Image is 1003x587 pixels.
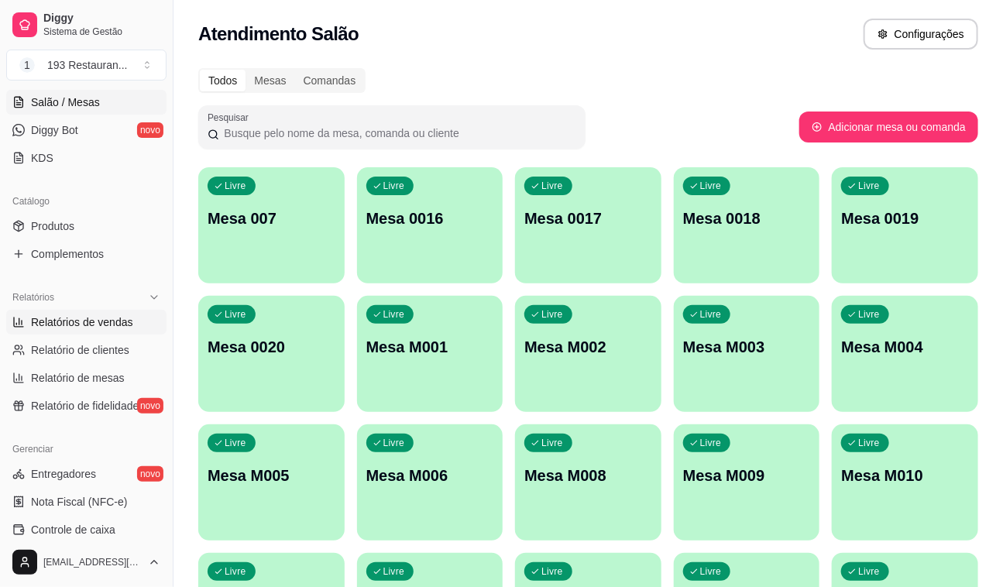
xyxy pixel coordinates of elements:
p: Mesa M005 [208,465,335,486]
span: [EMAIL_ADDRESS][DOMAIN_NAME] [43,556,142,568]
p: Livre [225,565,246,578]
button: LivreMesa M003 [674,296,820,412]
a: DiggySistema de Gestão [6,6,167,43]
a: Relatório de clientes [6,338,167,362]
span: Diggy Bot [31,122,78,138]
a: Relatório de mesas [6,366,167,390]
span: Relatório de mesas [31,370,125,386]
p: Livre [383,180,405,192]
span: Sistema de Gestão [43,26,160,38]
button: LivreMesa 0017 [515,167,661,283]
p: Mesa M006 [366,465,494,486]
a: KDS [6,146,167,170]
span: Relatórios de vendas [31,314,133,330]
p: Mesa 0020 [208,336,335,358]
p: Mesa M001 [366,336,494,358]
span: Diggy [43,12,160,26]
button: Select a team [6,50,167,81]
p: Livre [858,180,880,192]
span: Entregadores [31,466,96,482]
span: Nota Fiscal (NFC-e) [31,494,127,510]
p: Livre [858,437,880,449]
button: LivreMesa M009 [674,424,820,541]
button: LivreMesa M002 [515,296,661,412]
p: Livre [225,180,246,192]
button: LivreMesa M001 [357,296,503,412]
p: Mesa M004 [841,336,969,358]
div: Comandas [295,70,365,91]
input: Pesquisar [219,125,576,141]
p: Livre [225,437,246,449]
p: Mesa M010 [841,465,969,486]
button: LivreMesa M005 [198,424,345,541]
span: Relatório de clientes [31,342,129,358]
a: Produtos [6,214,167,239]
a: Relatórios de vendas [6,310,167,335]
div: 193 Restauran ... [47,57,128,73]
p: Livre [225,308,246,321]
p: Mesa M003 [683,336,811,358]
p: Livre [383,565,405,578]
p: Livre [383,308,405,321]
p: Livre [858,308,880,321]
p: Mesa 0017 [524,208,652,229]
button: Configurações [864,19,978,50]
p: Livre [700,308,722,321]
a: Relatório de fidelidadenovo [6,393,167,418]
button: LivreMesa 0019 [832,167,978,283]
a: Complementos [6,242,167,266]
p: Livre [541,565,563,578]
a: Controle de caixa [6,517,167,542]
h2: Atendimento Salão [198,22,359,46]
button: Adicionar mesa ou comanda [799,112,978,142]
div: Catálogo [6,189,167,214]
p: Mesa 0018 [683,208,811,229]
p: Mesa 007 [208,208,335,229]
p: Mesa 0016 [366,208,494,229]
p: Mesa M009 [683,465,811,486]
button: LivreMesa M004 [832,296,978,412]
button: LivreMesa M006 [357,424,503,541]
a: Nota Fiscal (NFC-e) [6,489,167,514]
button: LivreMesa 0016 [357,167,503,283]
span: Relatório de fidelidade [31,398,139,414]
p: Mesa M008 [524,465,652,486]
div: Todos [200,70,246,91]
p: Livre [858,565,880,578]
span: Salão / Mesas [31,94,100,110]
div: Gerenciar [6,437,167,462]
button: LivreMesa M008 [515,424,661,541]
label: Pesquisar [208,111,254,124]
a: Salão / Mesas [6,90,167,115]
span: 1 [19,57,35,73]
button: [EMAIL_ADDRESS][DOMAIN_NAME] [6,544,167,581]
span: Relatórios [12,291,54,304]
button: LivreMesa 007 [198,167,345,283]
p: Livre [700,180,722,192]
p: Mesa 0019 [841,208,969,229]
p: Livre [700,437,722,449]
a: Diggy Botnovo [6,118,167,142]
span: Controle de caixa [31,522,115,537]
p: Livre [383,437,405,449]
span: Produtos [31,218,74,234]
p: Livre [700,565,722,578]
button: LivreMesa 0018 [674,167,820,283]
p: Mesa M002 [524,336,652,358]
button: LivreMesa 0020 [198,296,345,412]
button: LivreMesa M010 [832,424,978,541]
p: Livre [541,437,563,449]
p: Livre [541,308,563,321]
a: Entregadoresnovo [6,462,167,486]
span: KDS [31,150,53,166]
span: Complementos [31,246,104,262]
div: Mesas [246,70,294,91]
p: Livre [541,180,563,192]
